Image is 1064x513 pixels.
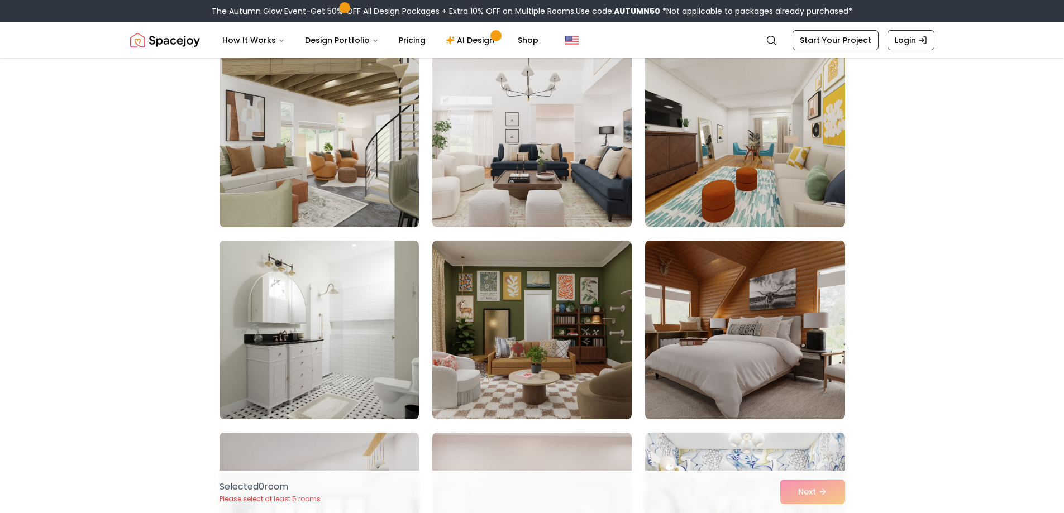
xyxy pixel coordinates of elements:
img: United States [565,33,579,47]
button: Design Portfolio [296,29,388,51]
a: Pricing [390,29,435,51]
nav: Global [130,22,934,58]
div: The Autumn Glow Event-Get 50% OFF All Design Packages + Extra 10% OFF on Multiple Rooms. [212,6,852,17]
img: Room room-8 [432,241,632,419]
a: Spacejoy [130,29,200,51]
span: *Not applicable to packages already purchased* [660,6,852,17]
img: Room room-9 [645,241,844,419]
img: Room room-7 [220,241,419,419]
img: Room room-6 [645,49,844,227]
a: AI Design [437,29,507,51]
img: Room room-4 [220,49,419,227]
p: Selected 0 room [220,480,321,493]
nav: Main [213,29,547,51]
button: How It Works [213,29,294,51]
b: AUTUMN50 [614,6,660,17]
p: Please select at least 5 rooms [220,495,321,504]
a: Start Your Project [793,30,879,50]
a: Login [888,30,934,50]
span: Use code: [576,6,660,17]
img: Spacejoy Logo [130,29,200,51]
img: Room room-5 [432,49,632,227]
a: Shop [509,29,547,51]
